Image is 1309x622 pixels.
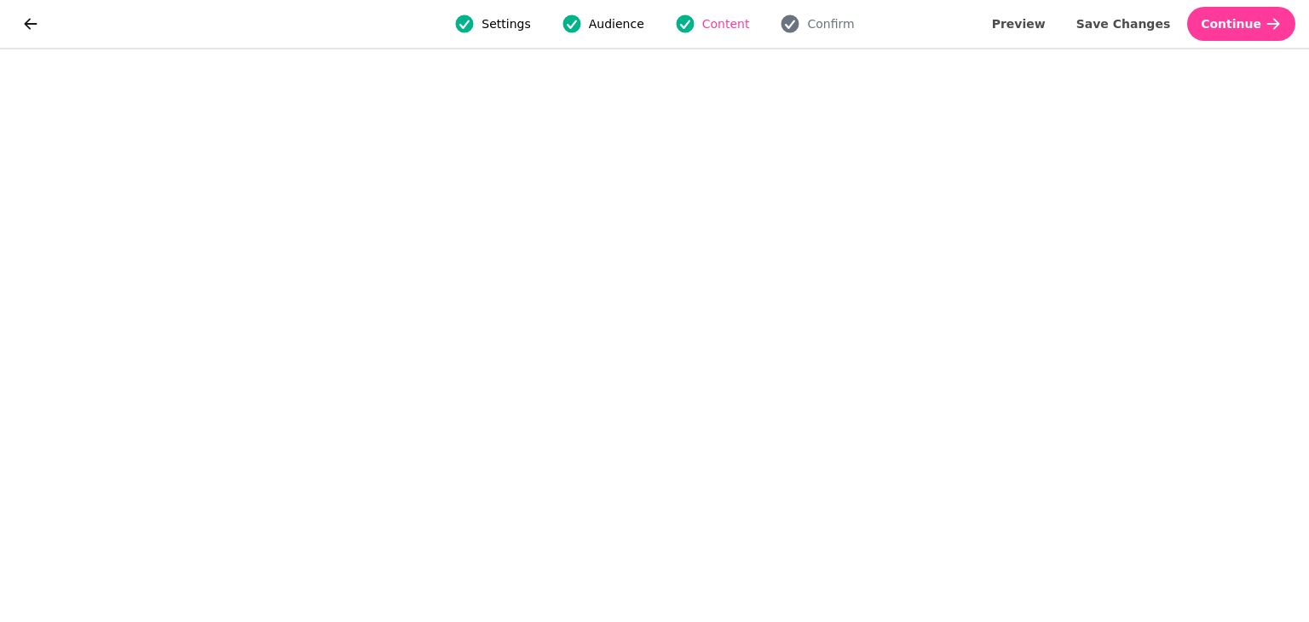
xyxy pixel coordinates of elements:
button: go back [14,7,48,41]
span: Continue [1201,18,1261,30]
button: Continue [1187,7,1295,41]
span: Audience [589,15,644,32]
span: Confirm [807,15,854,32]
span: Settings [482,15,530,32]
button: Save Changes [1063,7,1185,41]
span: Save Changes [1076,18,1171,30]
span: Preview [992,18,1046,30]
span: Content [702,15,750,32]
button: Preview [978,7,1059,41]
